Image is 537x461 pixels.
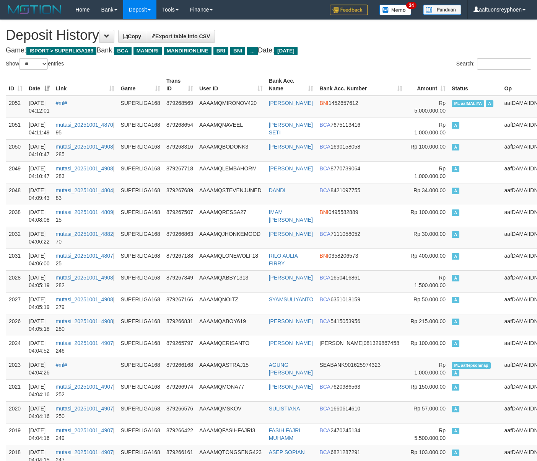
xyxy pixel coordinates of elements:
[269,318,313,324] a: [PERSON_NAME]
[196,270,266,292] td: AAAAMQABBY1313
[423,5,461,15] img: panduan.png
[56,362,67,368] a: #ml#
[19,58,48,70] select: Showentries
[413,405,446,412] span: Rp 57.000,00
[117,270,163,292] td: SUPERLIGA168
[163,183,196,205] td: 879267689
[452,384,459,391] span: Approved
[117,227,163,248] td: SUPERLIGA168
[319,144,330,150] span: BCA
[6,28,531,43] h1: Deposit History
[56,165,113,172] a: mutasi_20251001_4908
[6,270,26,292] td: 2028
[117,139,163,161] td: SUPERLIGA168
[163,96,196,118] td: 879268569
[26,205,53,227] td: [DATE] 04:08:08
[6,292,26,314] td: 2027
[56,122,113,128] a: mutasi_20251001_4870
[410,384,446,390] span: Rp 150.000,00
[269,187,286,193] a: DANDI
[163,205,196,227] td: 879267507
[56,449,113,455] a: mutasi_20251001_4907
[56,187,113,193] a: mutasi_20251001_4804
[405,74,449,96] th: Amount: activate to sort column ascending
[196,423,266,445] td: AAAAMQFASIHFAJRI3
[452,253,459,260] span: Approved
[163,74,196,96] th: Trans ID: activate to sort column ascending
[117,96,163,118] td: SUPERLIGA168
[316,314,405,336] td: 5415053956
[196,248,266,270] td: AAAAMQLONEWOLF18
[6,227,26,248] td: 2032
[53,270,118,292] td: | 282
[213,47,228,55] span: BRI
[196,161,266,183] td: AAAAMQLEMBAHORM
[56,427,113,433] a: mutasi_20251001_4907
[26,47,96,55] span: ISPORT > SUPERLIGA168
[316,248,405,270] td: 0358206573
[266,74,317,96] th: Bank Acc. Name: activate to sort column ascending
[316,358,405,379] td: 901625974323
[6,58,64,70] label: Show entries
[196,227,266,248] td: AAAAMQJHONKEMOOD
[118,30,146,43] a: Copy
[319,122,330,128] span: BCA
[26,74,53,96] th: Date: activate to sort column ascending
[319,384,330,390] span: BCA
[6,423,26,445] td: 2019
[452,319,459,325] span: Approved
[163,314,196,336] td: 879266831
[269,231,313,237] a: [PERSON_NAME]
[319,362,345,368] span: SEABANK
[6,248,26,270] td: 2031
[6,183,26,205] td: 2048
[316,139,405,161] td: 1690158058
[6,358,26,379] td: 2023
[316,379,405,401] td: 7620986563
[230,47,245,55] span: BNI
[26,118,53,139] td: [DATE] 04:11:49
[117,379,163,401] td: SUPERLIGA168
[274,47,298,55] span: [DATE]
[316,292,405,314] td: 6351018159
[316,270,405,292] td: 1650416861
[316,336,405,358] td: 081329867458
[6,74,26,96] th: ID: activate to sort column ascending
[117,401,163,423] td: SUPERLIGA168
[26,401,53,423] td: [DATE] 04:04:16
[26,314,53,336] td: [DATE] 04:05:18
[26,248,53,270] td: [DATE] 04:06:00
[26,161,53,183] td: [DATE] 04:10:47
[26,139,53,161] td: [DATE] 04:10:47
[53,314,118,336] td: | 280
[269,122,313,136] a: [PERSON_NAME] SETI
[53,74,118,96] th: Link: activate to sort column ascending
[26,227,53,248] td: [DATE] 04:06:22
[319,296,330,302] span: BCA
[269,384,313,390] a: [PERSON_NAME]
[163,379,196,401] td: 879266974
[452,209,459,216] span: Approved
[164,47,212,55] span: MANDIRIONLINE
[163,139,196,161] td: 879268316
[146,30,215,43] a: Export table into CSV
[269,275,313,281] a: [PERSON_NAME]
[117,205,163,227] td: SUPERLIGA168
[53,401,118,423] td: | 250
[319,427,330,433] span: BCA
[196,205,266,227] td: AAAAMQRESSA27
[196,358,266,379] td: AAAAMQASTRAJ15
[56,296,113,302] a: mutasi_20251001_4908
[452,362,491,369] span: Manually Linked by aaftepsomnap
[316,96,405,118] td: 1452657612
[319,340,363,346] span: [PERSON_NAME]
[316,423,405,445] td: 2470245134
[414,275,446,288] span: Rp 1.500.000,00
[452,100,484,107] span: Manually Linked by aafMALIYA
[319,165,330,172] span: BCA
[316,205,405,227] td: 0495582889
[123,33,141,39] span: Copy
[330,5,368,15] img: Feedback.jpg
[196,96,266,118] td: AAAAMQMIRONOV420
[6,161,26,183] td: 2049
